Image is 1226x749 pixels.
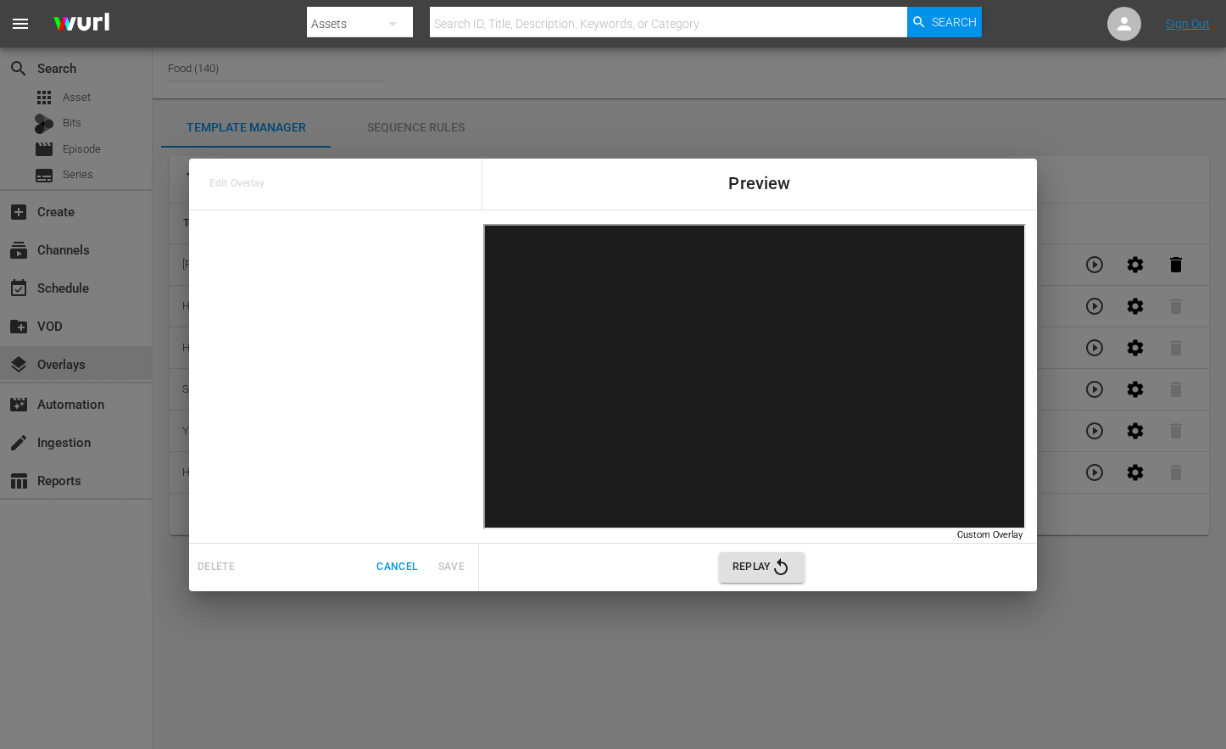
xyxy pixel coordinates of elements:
a: Sign Out [1166,17,1210,31]
span: Preview [728,174,790,193]
div: Custom Overlay [957,528,1023,542]
button: Replay [719,552,805,583]
span: Search [932,7,977,37]
span: menu [10,14,31,34]
span: Cancel [376,558,417,576]
span: Edit Overlay [209,174,272,193]
button: Cancel [370,553,424,581]
span: Replay [733,557,791,578]
img: ans4CAIJ8jUAAAAAAAAAAAAAAAAAAAAAAAAgQb4GAAAAAAAAAAAAAAAAAAAAAAAAJMjXAAAAAAAAAAAAAAAAAAAAAAAAgAT5G... [41,4,122,44]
